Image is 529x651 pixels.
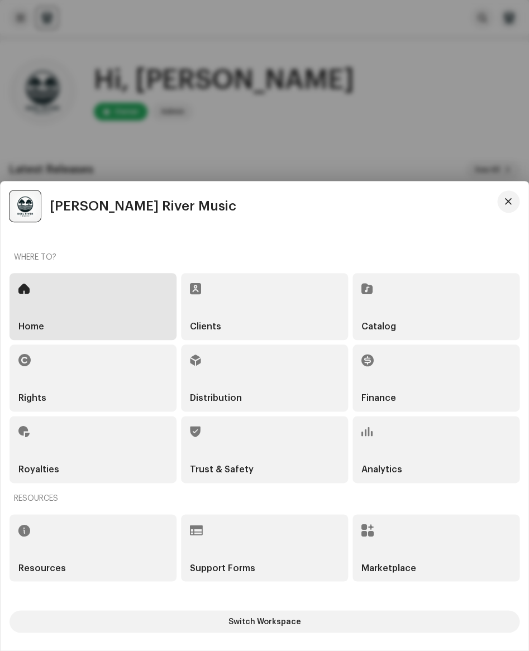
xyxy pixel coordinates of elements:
h5: Distribution [190,394,242,403]
h5: Clients [190,322,221,331]
h5: Analytics [361,465,402,474]
re-a-nav-header: Where to? [9,244,520,271]
span: [PERSON_NAME] River Music [50,199,236,213]
img: b01bb792-8356-4547-a3ed-9d154c7bda15 [9,190,41,222]
h5: Resources [18,563,66,572]
h5: Support Forms [190,563,255,572]
h5: Catalog [361,322,396,331]
h5: Finance [361,394,396,403]
span: Switch Workspace [228,610,301,633]
h5: Trust & Safety [190,465,254,474]
h5: Marketplace [361,563,416,572]
h5: Home [18,322,44,331]
re-a-nav-header: Resources [9,485,520,512]
button: Switch Workspace [9,610,520,633]
h5: Royalties [18,465,59,474]
h5: Rights [18,394,46,403]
